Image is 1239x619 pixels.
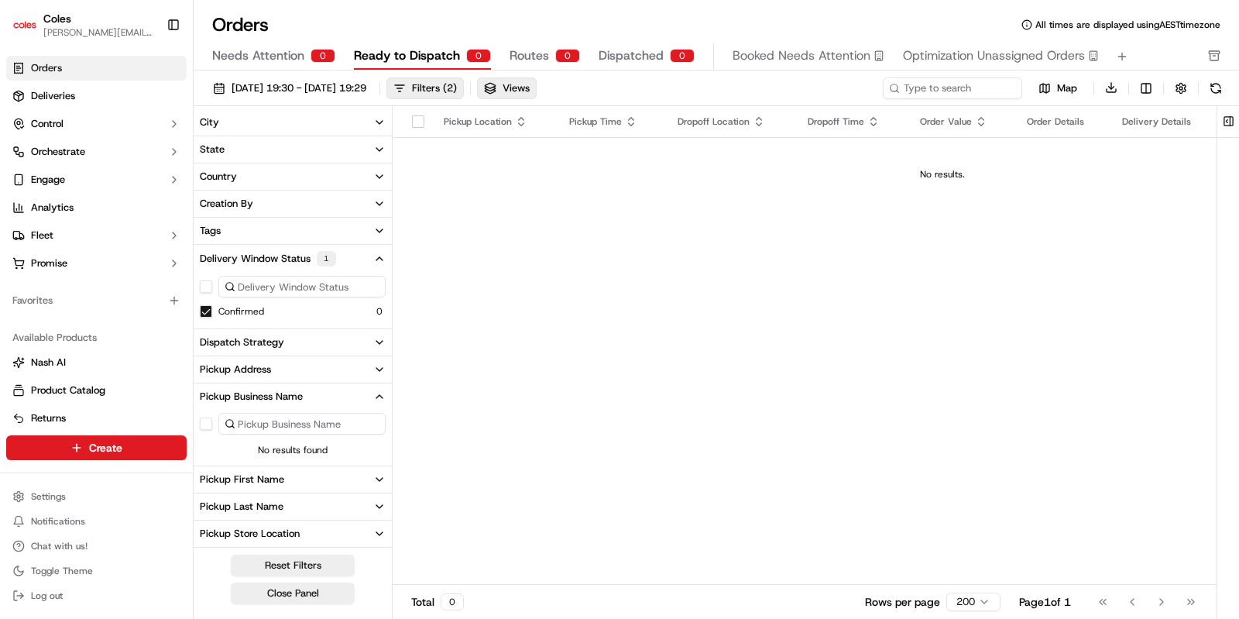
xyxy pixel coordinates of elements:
[43,26,154,39] button: [PERSON_NAME][EMAIL_ADDRESS][DOMAIN_NAME]
[1027,115,1097,128] div: Order Details
[6,223,187,248] button: Fleet
[232,81,366,95] span: [DATE] 19:30 - [DATE] 19:29
[6,139,187,164] button: Orchestrate
[6,195,187,220] a: Analytics
[200,224,221,238] div: Tags
[218,276,386,297] input: Delivery Window Status
[477,77,537,99] button: Views
[6,486,187,507] button: Settings
[670,49,695,63] div: 0
[555,49,580,63] div: 0
[31,565,93,577] span: Toggle Theme
[920,115,1002,128] div: Order Value
[194,329,392,356] button: Dispatch Strategy
[194,521,392,547] button: Pickup Store Location
[808,115,895,128] div: Dropoff Time
[89,440,122,456] span: Create
[31,117,63,131] span: Control
[443,81,457,95] span: ( 2 )
[599,46,664,65] span: Dispatched
[12,356,180,370] a: Nash AI
[441,593,464,610] div: 0
[200,115,219,129] div: City
[194,245,392,273] button: Delivery Window Status1
[31,590,63,602] span: Log out
[194,163,392,190] button: Country
[194,356,392,383] button: Pickup Address
[6,511,187,532] button: Notifications
[865,594,940,610] p: Rows per page
[200,197,253,211] div: Creation By
[6,251,187,276] button: Promise
[194,109,392,136] button: City
[200,390,303,404] div: Pickup Business Name
[1122,115,1206,128] div: Delivery Details
[1028,79,1087,98] button: Map
[212,46,304,65] span: Needs Attention
[200,335,284,349] div: Dispatch Strategy
[1205,77,1227,99] button: Refresh
[466,49,491,63] div: 0
[231,583,355,604] button: Close Panel
[200,500,283,514] div: Pickup Last Name
[1057,81,1077,95] span: Map
[6,406,187,431] button: Returns
[6,288,187,313] div: Favorites
[194,218,392,244] button: Tags
[6,535,187,557] button: Chat with us!
[317,251,336,267] div: 1
[200,143,225,156] div: State
[31,61,62,75] span: Orders
[12,383,180,397] a: Product Catalog
[200,473,284,487] div: Pickup First Name
[733,46,870,65] span: Booked Needs Attention
[354,46,460,65] span: Ready to Dispatch
[31,515,85,528] span: Notifications
[31,173,65,187] span: Engage
[194,191,392,217] button: Creation By
[31,145,85,159] span: Orchestrate
[411,593,464,610] div: Total
[212,12,269,37] h1: Orders
[6,84,187,108] a: Deliveries
[43,11,71,26] button: Coles
[218,305,264,318] label: Confirmed
[6,6,160,43] button: ColesColes[PERSON_NAME][EMAIL_ADDRESS][DOMAIN_NAME]
[31,356,66,370] span: Nash AI
[6,56,187,81] a: Orders
[31,411,66,425] span: Returns
[503,81,530,95] span: Views
[31,383,105,397] span: Product Catalog
[376,305,383,318] span: 0
[1035,19,1220,31] span: All times are displayed using AEST timezone
[194,444,392,456] span: No results found
[6,112,187,136] button: Control
[510,46,549,65] span: Routes
[412,81,457,95] div: Filters
[444,115,544,128] div: Pickup Location
[31,540,88,552] span: Chat with us!
[12,411,180,425] a: Returns
[200,170,237,184] div: Country
[31,490,66,503] span: Settings
[194,136,392,163] button: State
[903,46,1085,65] span: Optimization Unassigned Orders
[200,251,336,267] div: Delivery Window Status
[194,383,392,410] button: Pickup Business Name
[311,49,335,63] div: 0
[194,493,392,520] button: Pickup Last Name
[6,435,187,460] button: Create
[31,201,74,215] span: Analytics
[1019,594,1071,610] div: Page 1 of 1
[6,560,187,582] button: Toggle Theme
[6,378,187,403] button: Product Catalog
[12,12,37,37] img: Coles
[194,466,392,493] button: Pickup First Name
[883,77,1022,99] input: Type to search
[6,167,187,192] button: Engage
[231,555,355,576] button: Reset Filters
[569,115,652,128] div: Pickup Time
